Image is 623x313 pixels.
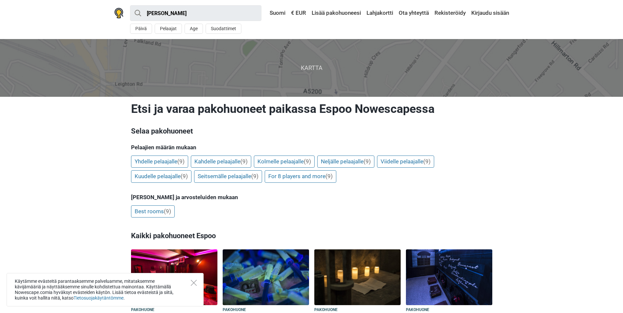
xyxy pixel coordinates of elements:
[114,8,123,18] img: Nowescape logo
[317,156,374,168] a: Neljälle pelaajalle(9)
[223,249,309,305] img: Ansa
[304,158,311,165] span: (9)
[265,170,336,183] a: For 8 players and more(9)
[131,205,175,218] a: Best rooms(9)
[365,7,395,19] a: Lahjakortti
[130,5,261,21] input: kokeile “London”
[364,158,371,165] span: (9)
[131,156,188,168] a: Yhdelle pelaajalle(9)
[206,24,241,34] button: Suodattimet
[240,158,248,165] span: (9)
[74,295,123,301] a: Tietosuojakäytäntömme
[254,156,315,168] a: Kolmelle pelaajalle(9)
[325,173,333,179] span: (9)
[265,11,270,15] img: Suomi
[131,227,492,244] h3: Kaikki pakohuoneet Espoo
[181,173,188,179] span: (9)
[310,7,363,19] a: Lisää pakohuoneesi
[194,170,262,183] a: Seitsemälle pelaajalle(9)
[470,7,509,19] a: Kirjaudu sisään
[131,249,217,305] img: Taikurin Talo
[7,273,204,306] div: Käytämme evästeitä parantaaksemme palveluamme, mitataksemme kävijämääriä ja näyttääksemme sinulle...
[185,24,203,34] button: Age
[433,7,467,19] a: Rekisteröidy
[397,7,431,19] a: Ota yhteyttä
[130,24,152,34] button: Päivä
[155,24,182,34] button: Pelaajat
[289,7,308,19] a: € EUR
[251,173,258,179] span: (9)
[164,208,171,215] span: (9)
[131,126,492,136] h3: Selaa pakohuoneet
[314,249,401,305] img: Aarrejahti
[131,194,492,200] h5: [PERSON_NAME] ja arvosteluiden mukaan
[131,170,191,183] a: Kuudelle pelaajalle(9)
[377,156,434,168] a: Viidelle pelaajalle(9)
[177,158,185,165] span: (9)
[191,156,251,168] a: Kahdelle pelaajalle(9)
[131,102,492,116] h1: Etsi ja varaa pakohuoneet paikassa Espoo Nowescapessa
[406,249,492,305] img: Idän Pikajuna
[263,7,287,19] a: Suomi
[191,280,197,286] button: Close
[423,158,431,165] span: (9)
[131,144,492,151] h5: Pelaajien määrän mukaan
